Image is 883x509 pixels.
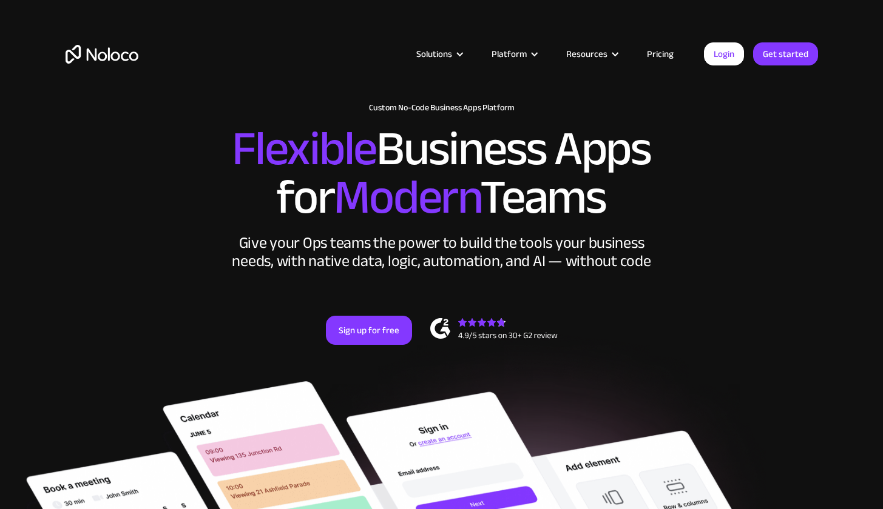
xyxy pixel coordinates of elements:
[334,152,480,242] span: Modern
[229,234,654,270] div: Give your Ops teams the power to build the tools your business needs, with native data, logic, au...
[551,46,632,62] div: Resources
[566,46,607,62] div: Resources
[704,42,744,65] a: Login
[66,45,138,64] a: home
[492,46,527,62] div: Platform
[416,46,452,62] div: Solutions
[753,42,818,65] a: Get started
[401,46,476,62] div: Solutions
[326,316,412,345] a: Sign up for free
[476,46,551,62] div: Platform
[66,125,818,222] h2: Business Apps for Teams
[632,46,689,62] a: Pricing
[232,104,376,194] span: Flexible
